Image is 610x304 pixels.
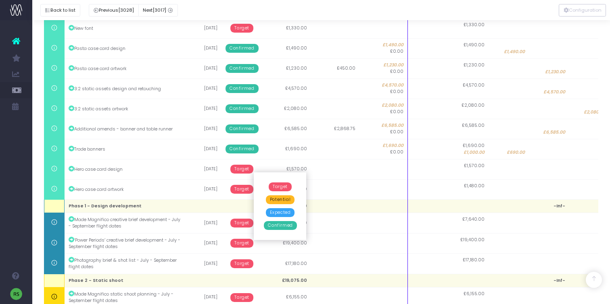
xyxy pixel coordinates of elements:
[266,195,295,204] span: Potential
[463,82,485,89] span: £4,570.00
[185,233,221,253] td: [DATE]
[462,102,485,109] span: £2,080.00
[230,24,253,33] span: Target
[185,159,221,179] td: [DATE]
[226,104,258,113] span: Confirmed
[263,18,311,38] td: £1,330.00
[263,159,311,179] td: £1,570.00
[390,68,403,75] span: £0.00
[230,185,253,194] span: Target
[311,119,359,139] td: £2,868.75
[363,62,404,68] span: £1,230.00
[64,233,185,253] td: ‘Power Periods’ creative brief development - July - September flight dates
[263,79,311,99] td: £4,570.00
[464,149,485,156] span: £1,000.00
[464,62,485,68] span: £1,230.00
[64,179,185,199] td: Hero case card artwork
[185,18,221,38] td: [DATE]
[464,163,485,169] span: £1,570.00
[363,143,404,149] span: £1,690.00
[390,149,403,155] span: £0.00
[64,274,185,287] td: Phase 2 - Static shoot
[464,291,485,297] span: £6,155.00
[64,159,185,179] td: Hero case card design
[263,233,311,253] td: £19,400.00
[64,199,185,213] td: Phase 1 - Design development
[554,277,565,284] span: -Inf-
[10,288,22,300] img: images/default_profile_image.png
[390,48,403,55] span: £0.00
[390,129,403,135] span: £0.00
[462,216,485,223] span: £7,640.00
[311,58,359,79] td: £450.00
[230,219,253,227] span: Target
[64,38,185,58] td: Pasta case card design
[89,4,139,17] button: Previous[3028]
[185,139,221,159] td: [DATE]
[559,4,606,17] div: Vertical button group
[230,165,253,174] span: Target
[363,122,404,129] span: £6,585.00
[584,109,606,116] span: £2,080.00
[230,239,253,248] span: Target
[185,99,221,119] td: [DATE]
[226,64,258,73] span: Confirmed
[507,149,525,156] span: £690.00
[64,119,185,139] td: Additional amends - banner and table runner
[390,109,403,115] span: £0.00
[460,237,485,243] span: £19,400.00
[185,119,221,139] td: [DATE]
[64,139,185,159] td: Trade banners
[269,182,292,191] span: Target
[64,18,185,38] td: New font
[464,183,485,189] span: £1,480.00
[263,58,311,79] td: £1,230.00
[263,139,311,159] td: £1,690.00
[185,254,221,274] td: [DATE]
[64,213,185,233] td: Made Magnifico creative brief development - July - September flight dates
[554,203,565,209] span: -Inf-
[263,119,311,139] td: £6,585.00
[185,79,221,99] td: [DATE]
[64,254,185,274] td: Photography brief & shot list - July - September flight dates
[263,38,311,58] td: £1,490.00
[185,213,221,233] td: [DATE]
[545,69,565,75] span: £1,230.00
[64,58,185,79] td: Pasta case card artwork
[543,129,565,136] span: £6,585.00
[64,79,185,99] td: 3:2 static assets design and retouching
[185,38,221,58] td: [DATE]
[559,4,606,17] button: Configuration
[266,208,295,217] span: Expected
[185,58,221,79] td: [DATE]
[363,82,404,89] span: £4,570.00
[363,42,404,48] span: £1,490.00
[230,259,253,268] span: Target
[138,4,178,17] button: Next[3017]
[263,99,311,119] td: £2,080.00
[185,179,221,199] td: [DATE]
[463,143,485,149] span: £1,690.00
[226,145,258,153] span: Confirmed
[464,42,485,48] span: £1,490.00
[152,7,166,14] span: [3017]
[263,254,311,274] td: £17,180.00
[118,7,134,14] span: [3028]
[226,124,258,133] span: Confirmed
[462,122,485,129] span: £6,585.00
[230,293,253,302] span: Target
[263,274,311,287] td: £19,075.00
[363,102,404,109] span: £2,080.00
[464,22,485,28] span: £1,330.00
[504,49,525,55] span: £1,490.00
[463,257,485,263] span: £17,180.00
[264,221,297,230] span: Confirmed
[226,84,258,93] span: Confirmed
[543,89,565,95] span: £4,570.00
[40,4,80,17] button: Back to list
[64,99,185,119] td: 3:2 static assets artwork
[226,44,258,53] span: Confirmed
[390,89,403,95] span: £0.00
